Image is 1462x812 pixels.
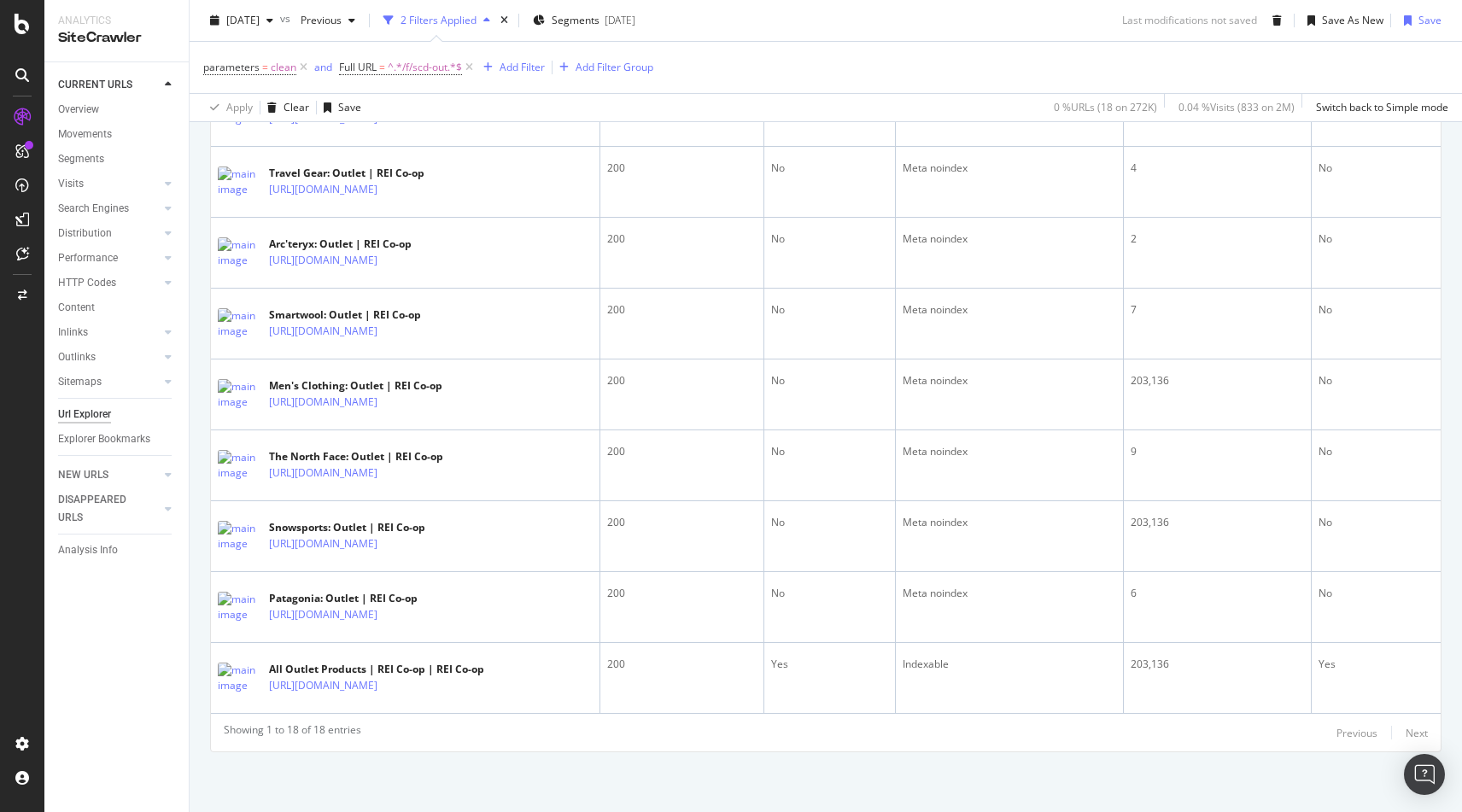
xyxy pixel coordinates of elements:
button: Save As New [1301,7,1383,34]
div: No [1319,586,1434,601]
div: Indexable [903,657,1116,672]
div: Analysis Info [58,541,118,559]
button: Save [1397,7,1442,34]
a: [URL][DOMAIN_NAME] [269,535,377,552]
a: Outlinks [58,348,160,366]
div: 6 [1131,586,1304,601]
div: Inlinks [58,324,88,342]
a: CURRENT URLS [58,76,160,94]
div: 0 % URLs ( 18 on 272K ) [1054,100,1157,114]
a: Search Engines [58,200,160,218]
span: = [379,60,385,74]
div: 203,136 [1131,373,1304,388]
a: [URL][DOMAIN_NAME] [269,323,377,340]
button: Switch back to Simple mode [1309,94,1448,121]
div: and [314,60,332,74]
div: Search Engines [58,200,129,218]
div: No [771,231,888,247]
img: main image [218,308,260,339]
div: Url Explorer [58,406,111,424]
button: [DATE] [203,7,280,34]
div: Showing 1 to 18 of 18 entries [224,722,361,743]
a: Url Explorer [58,406,177,424]
a: Movements [58,126,177,143]
button: Add Filter Group [553,57,653,78]
div: Men's Clothing: Outlet | REI Co-op [269,378,452,394]
span: Segments [552,13,599,27]
div: Yes [771,657,888,672]
div: 200 [607,444,757,459]
button: Previous [1336,722,1377,743]
div: 4 [1131,161,1304,176]
a: HTTP Codes [58,274,160,292]
div: 203,136 [1131,515,1304,530]
a: [URL][DOMAIN_NAME] [269,677,377,694]
div: Performance [58,249,118,267]
img: main image [218,379,260,410]
div: 2 [1131,231,1304,247]
span: parameters [203,60,260,74]
div: 200 [607,161,757,176]
div: Next [1406,726,1428,740]
div: 2 Filters Applied [401,13,477,27]
span: Full URL [339,60,377,74]
div: Switch back to Simple mode [1316,100,1448,114]
div: Save [338,100,361,114]
div: 200 [607,586,757,601]
a: Performance [58,249,160,267]
img: main image [218,592,260,622]
a: [URL][DOMAIN_NAME] [269,606,377,623]
div: Travel Gear: Outlet | REI Co-op [269,166,452,181]
div: Meta noindex [903,373,1116,388]
div: The North Face: Outlet | REI Co-op [269,449,452,464]
a: Inlinks [58,324,160,342]
div: Smartwool: Outlet | REI Co-op [269,307,452,323]
div: No [771,586,888,601]
div: Analytics [58,14,175,28]
div: Distribution [58,225,112,242]
div: Meta noindex [903,302,1116,318]
button: Save [317,94,361,121]
div: Add Filter Group [576,60,653,74]
div: 7 [1131,302,1304,318]
button: Next [1406,722,1428,743]
a: Overview [58,101,177,119]
button: Clear [260,94,309,121]
a: [URL][DOMAIN_NAME] [269,252,377,269]
div: Add Filter [500,60,545,74]
div: Clear [284,100,309,114]
div: Sitemaps [58,373,102,391]
div: SiteCrawler [58,28,175,48]
button: Add Filter [477,57,545,78]
button: Segments[DATE] [526,7,642,34]
a: Analysis Info [58,541,177,559]
div: Patagonia: Outlet | REI Co-op [269,591,452,606]
a: Explorer Bookmarks [58,430,177,448]
div: No [771,161,888,176]
div: Open Intercom Messenger [1404,754,1445,795]
div: Apply [226,100,253,114]
img: main image [218,166,260,197]
span: vs [280,11,294,26]
img: main image [218,237,260,268]
div: Overview [58,101,99,119]
div: 200 [607,657,757,672]
div: 203,136 [1131,657,1304,672]
div: No [771,515,888,530]
button: Apply [203,94,253,121]
div: Outlinks [58,348,96,366]
span: 2025 Oct. 2nd [226,13,260,27]
div: HTTP Codes [58,274,116,292]
img: main image [218,450,260,481]
a: Visits [58,175,160,193]
div: No [1319,302,1434,318]
span: clean [271,55,296,79]
div: Last modifications not saved [1122,13,1257,27]
div: Explorer Bookmarks [58,430,150,448]
div: Arc'teryx: Outlet | REI Co-op [269,237,452,252]
a: Distribution [58,225,160,242]
div: 0.04 % Visits ( 833 on 2M ) [1178,100,1295,114]
a: Segments [58,150,177,168]
div: CURRENT URLS [58,76,132,94]
img: main image [218,521,260,552]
